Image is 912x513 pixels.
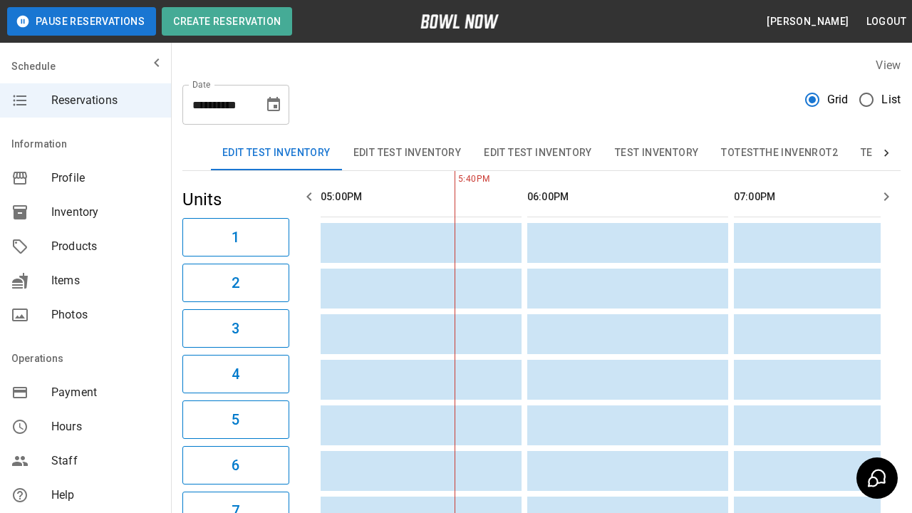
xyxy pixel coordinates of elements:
[51,92,160,109] span: Reservations
[876,58,901,72] label: View
[761,9,854,35] button: [PERSON_NAME]
[861,9,912,35] button: Logout
[232,271,239,294] h6: 2
[182,218,289,256] button: 1
[7,7,156,36] button: Pause Reservations
[51,487,160,504] span: Help
[420,14,499,28] img: logo
[182,355,289,393] button: 4
[51,204,160,221] span: Inventory
[232,226,239,249] h6: 1
[881,91,901,108] span: List
[211,136,342,170] button: Edit Test Inventory
[710,136,849,170] button: TOTESTTHE INVENROT2
[182,264,289,302] button: 2
[472,136,603,170] button: Edit Test Inventory
[51,452,160,470] span: Staff
[51,306,160,323] span: Photos
[603,136,710,170] button: Test Inventory
[51,238,160,255] span: Products
[232,454,239,477] h6: 6
[51,384,160,401] span: Payment
[211,136,872,170] div: inventory tabs
[232,317,239,340] h6: 3
[182,188,289,211] h5: Units
[455,172,458,187] span: 5:40PM
[51,418,160,435] span: Hours
[182,309,289,348] button: 3
[259,90,288,119] button: Choose date, selected date is Sep 24, 2025
[162,7,292,36] button: Create Reservation
[232,363,239,385] h6: 4
[342,136,473,170] button: Edit Test Inventory
[827,91,849,108] span: Grid
[51,170,160,187] span: Profile
[232,408,239,431] h6: 5
[182,400,289,439] button: 5
[51,272,160,289] span: Items
[182,446,289,484] button: 6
